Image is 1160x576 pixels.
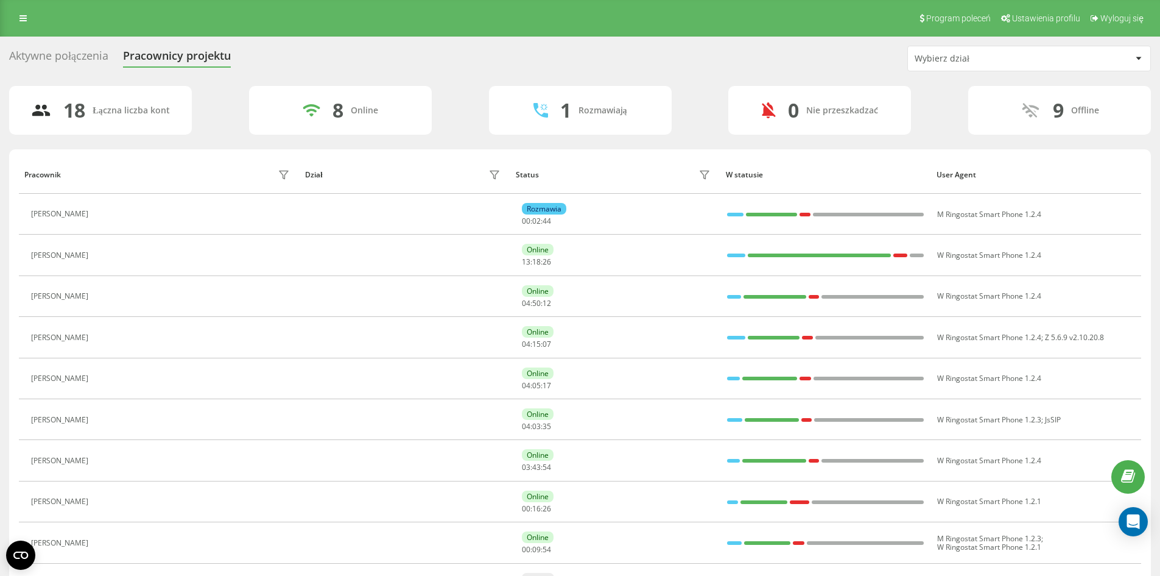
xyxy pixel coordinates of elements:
span: 54 [543,544,551,555]
span: W Ringostat Smart Phone 1.2.1 [937,542,1041,552]
span: M Ringostat Smart Phone 1.2.4 [937,209,1041,219]
div: Offline [1071,105,1099,116]
div: Online [522,532,554,543]
span: W Ringostat Smart Phone 1.2.4 [937,250,1041,260]
span: 04 [522,421,530,432]
span: 44 [543,216,551,226]
div: [PERSON_NAME] [31,457,91,465]
div: Online [522,285,554,297]
span: 26 [543,503,551,514]
div: : : [522,340,551,349]
span: M Ringostat Smart Phone 1.2.3 [937,533,1041,544]
div: [PERSON_NAME] [31,416,91,424]
span: 12 [543,298,551,308]
div: [PERSON_NAME] [31,251,91,260]
div: [PERSON_NAME] [31,497,91,506]
div: Online [522,368,554,379]
div: : : [522,505,551,513]
div: 9 [1053,99,1064,122]
div: [PERSON_NAME] [31,210,91,218]
div: Pracownicy projektu [123,49,231,68]
span: 05 [532,380,541,391]
span: W Ringostat Smart Phone 1.2.4 [937,332,1041,343]
span: W Ringostat Smart Phone 1.2.4 [937,291,1041,301]
div: Online [522,491,554,502]
span: W Ringostat Smart Phone 1.2.3 [937,414,1041,425]
span: 04 [522,380,530,391]
span: Program poleceń [926,13,991,23]
span: 04 [522,298,530,308]
div: Pracownik [24,171,61,179]
div: : : [522,546,551,554]
div: [PERSON_NAME] [31,374,91,383]
span: 16 [532,503,541,514]
span: 13 [522,257,530,267]
span: 54 [543,462,551,472]
span: 00 [522,503,530,514]
div: W statusie [726,171,925,179]
span: Z 5.6.9 v2.10.20.8 [1045,332,1104,343]
span: 18 [532,257,541,267]
div: Rozmawia [522,203,566,215]
div: Dział [305,171,322,179]
span: 17 [543,380,551,391]
div: Online [522,449,554,461]
span: W Ringostat Smart Phone 1.2.4 [937,373,1041,383]
div: [PERSON_NAME] [31,333,91,342]
div: Wybierz dział [915,54,1060,64]
div: : : [522,463,551,472]
div: 0 [788,99,799,122]
div: Online [522,326,554,338]
span: 03 [522,462,530,472]
span: 09 [532,544,541,555]
span: Wyloguj się [1100,13,1144,23]
span: 43 [532,462,541,472]
span: 04 [522,339,530,349]
div: User Agent [937,171,1136,179]
div: 18 [63,99,85,122]
div: Łączna liczba kont [93,105,169,116]
span: 35 [543,421,551,432]
span: 07 [543,339,551,349]
div: 1 [560,99,571,122]
div: 8 [332,99,343,122]
div: Rozmawiają [578,105,627,116]
div: [PERSON_NAME] [31,292,91,300]
span: 15 [532,339,541,349]
span: 50 [532,298,541,308]
div: Nie przeszkadzać [806,105,878,116]
span: 00 [522,544,530,555]
div: Status [516,171,539,179]
div: : : [522,382,551,390]
div: : : [522,258,551,266]
span: JsSIP [1045,414,1061,425]
span: 26 [543,257,551,267]
span: 02 [532,216,541,226]
span: W Ringostat Smart Phone 1.2.1 [937,496,1041,507]
span: 00 [522,216,530,226]
span: 03 [532,421,541,432]
span: W Ringostat Smart Phone 1.2.4 [937,455,1041,466]
div: Online [351,105,378,116]
div: Online [522,244,554,255]
div: : : [522,217,551,226]
span: Ustawienia profilu [1012,13,1080,23]
div: Aktywne połączenia [9,49,108,68]
div: Online [522,408,554,420]
div: : : [522,422,551,431]
div: [PERSON_NAME] [31,539,91,547]
button: Open CMP widget [6,541,35,570]
div: : : [522,299,551,308]
div: Open Intercom Messenger [1119,507,1148,536]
